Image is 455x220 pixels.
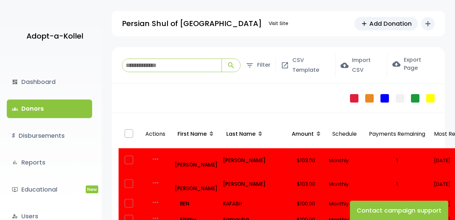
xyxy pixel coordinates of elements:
[178,130,207,138] span: First Name
[354,17,418,30] a: addAdd Donation
[360,20,368,27] span: add
[12,131,15,141] i: $
[421,17,435,30] button: add
[175,175,218,193] a: [PERSON_NAME]
[329,179,360,189] p: Monthly
[12,106,18,112] span: groups
[12,186,18,193] i: ondemand_video
[288,179,324,189] p: $103.00
[12,159,18,166] i: bar_chart
[350,201,448,220] button: Contact campaign support
[281,61,289,69] span: open_in_new
[392,60,400,68] span: cloud_download
[12,79,18,85] i: dashboard
[7,153,92,172] a: bar_chartReports
[151,179,160,187] i: more_horiz
[392,56,435,72] label: Export Page
[288,199,324,208] p: $100.00
[366,156,429,165] p: 1
[175,199,218,208] a: BEN
[366,199,429,208] p: 1
[292,56,330,75] span: CSV Template
[23,20,83,52] a: Adopt-a-Kollel
[329,123,360,146] p: Schedule
[257,60,270,70] span: Filter
[7,127,92,145] a: $Disbursements
[223,179,283,189] a: [PERSON_NAME]
[222,59,240,72] button: search
[246,61,254,69] span: filter_list
[142,123,169,146] p: Actions
[151,155,160,163] i: more_horiz
[7,180,92,199] a: ondemand_videoEducationalNew
[12,213,18,219] i: manage_accounts
[424,20,432,28] i: add
[366,179,429,189] p: 1
[223,156,283,165] a: [PERSON_NAME]
[7,100,92,118] a: groupsDonors
[329,199,360,208] p: Monthly
[223,199,283,208] a: KAFASH
[369,19,412,28] span: Add Donation
[265,17,292,30] a: Visit Site
[352,56,382,75] span: Import CSV
[122,17,262,30] p: Persian Shul of [GEOGRAPHIC_DATA]
[175,151,218,169] a: [PERSON_NAME]
[292,130,314,138] span: Amount
[7,73,92,91] a: dashboardDashboard
[26,29,83,43] p: Adopt-a-Kollel
[227,61,235,69] span: search
[86,185,98,193] span: New
[340,61,349,69] span: cloud_upload
[226,130,255,138] span: Last Name
[288,156,324,165] p: $103.00
[151,198,160,206] i: more_horiz
[329,156,360,165] p: Monthly
[366,123,429,146] p: Payments Remaining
